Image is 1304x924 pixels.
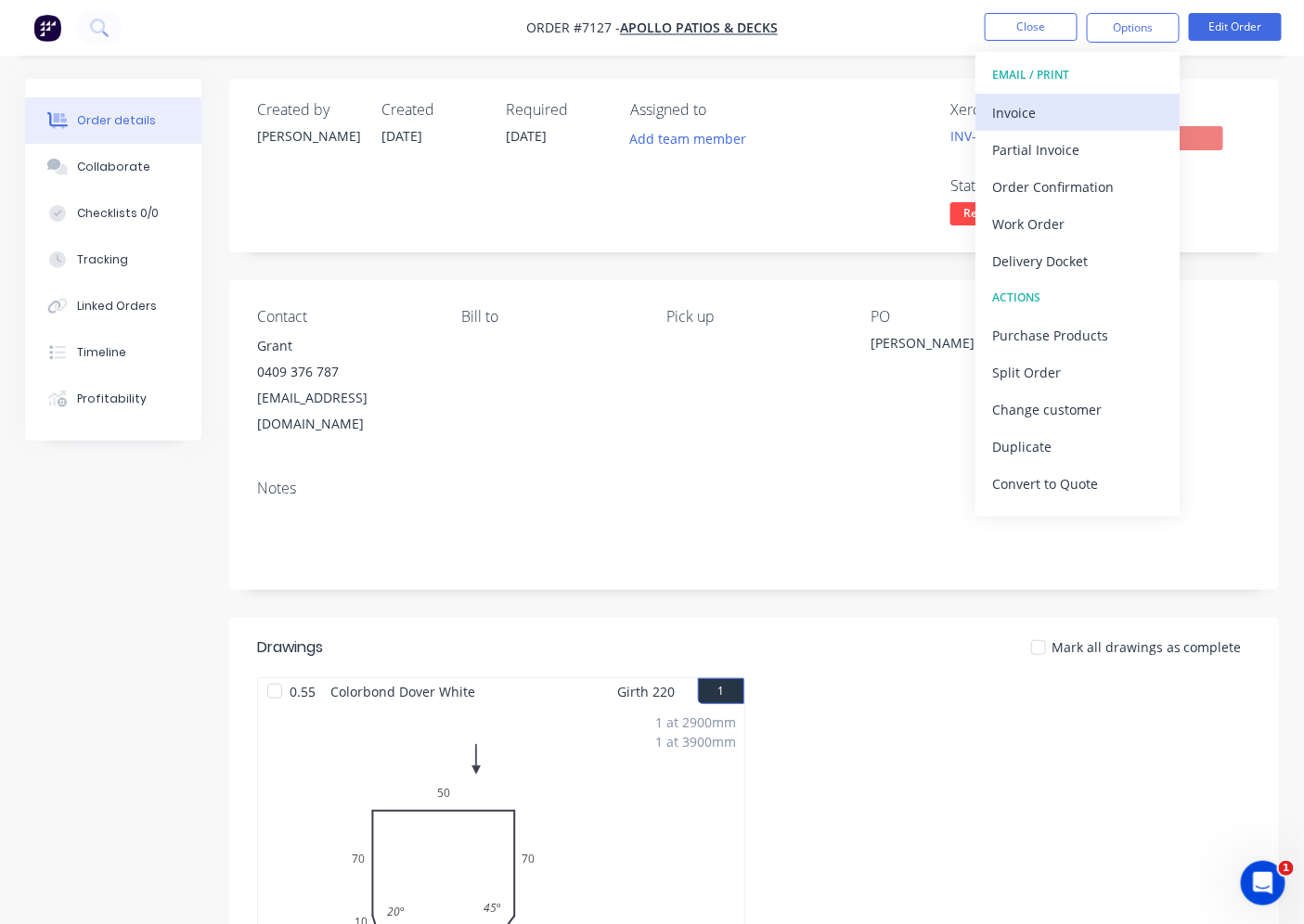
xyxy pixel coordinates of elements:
[1087,13,1180,43] button: Options
[656,732,737,751] div: 1 at 3900mm
[257,359,433,385] div: 0409 376 787
[77,159,150,175] div: Collaborate
[1241,861,1285,905] iframe: Intercom live chat
[620,19,778,37] a: Apollo Patios & Decks
[1052,637,1242,657] span: Mark all drawings as complete
[985,13,1078,41] button: Close
[257,101,359,119] div: Created by
[77,251,128,268] div: Tracking
[992,470,1163,497] div: Convert to Quote
[506,127,547,145] span: [DATE]
[871,333,1047,359] div: [PERSON_NAME]
[992,396,1163,423] div: Change customer
[257,385,433,437] div: [EMAIL_ADDRESS][DOMAIN_NAME]
[992,99,1163,126] div: Invoice
[618,678,676,705] span: Girth 220
[1112,101,1251,119] div: Invoiced
[698,678,744,704] button: 1
[282,678,323,705] span: 0.55
[1279,861,1294,876] span: 1
[620,126,756,151] button: Add team member
[871,308,1047,326] div: PO
[25,329,201,376] button: Timeline
[992,173,1163,200] div: Order Confirmation
[992,63,1163,87] div: EMAIL / PRINT
[77,344,126,361] div: Timeline
[992,433,1163,460] div: Duplicate
[25,144,201,190] button: Collaborate
[77,391,147,407] div: Profitability
[630,101,816,119] div: Assigned to
[992,211,1163,237] div: Work Order
[381,101,484,119] div: Created
[992,286,1163,310] div: ACTIONS
[950,127,1014,145] a: INV-12581
[257,636,323,659] div: Drawings
[992,322,1163,349] div: Purchase Products
[33,14,61,42] img: Factory
[950,101,1090,119] div: Xero Order #
[992,507,1163,534] div: Archive
[257,480,1251,497] div: Notes
[25,190,201,237] button: Checklists 0/0
[25,376,201,422] button: Profitability
[666,308,842,326] div: Pick up
[992,248,1163,275] div: Delivery Docket
[25,97,201,144] button: Order details
[526,19,620,37] span: Order #7127 -
[630,126,756,151] button: Add team member
[656,712,737,732] div: 1 at 2900mm
[992,136,1163,163] div: Partial Invoice
[77,298,157,314] div: Linked Orders
[950,202,1062,230] button: Ready for Pick ...
[1189,13,1282,41] button: Edit Order
[77,112,156,129] div: Order details
[257,308,433,326] div: Contact
[25,283,201,329] button: Linked Orders
[950,177,1090,195] div: Status
[25,237,201,283] button: Tracking
[257,333,433,359] div: Grant
[992,359,1163,386] div: Split Order
[257,126,359,146] div: [PERSON_NAME]
[323,678,483,705] span: Colorbond Dover White
[462,308,638,326] div: Bill to
[506,101,608,119] div: Required
[381,127,422,145] span: [DATE]
[77,205,159,222] div: Checklists 0/0
[257,333,433,437] div: Grant0409 376 787[EMAIL_ADDRESS][DOMAIN_NAME]
[950,202,1062,225] span: Ready for Pick ...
